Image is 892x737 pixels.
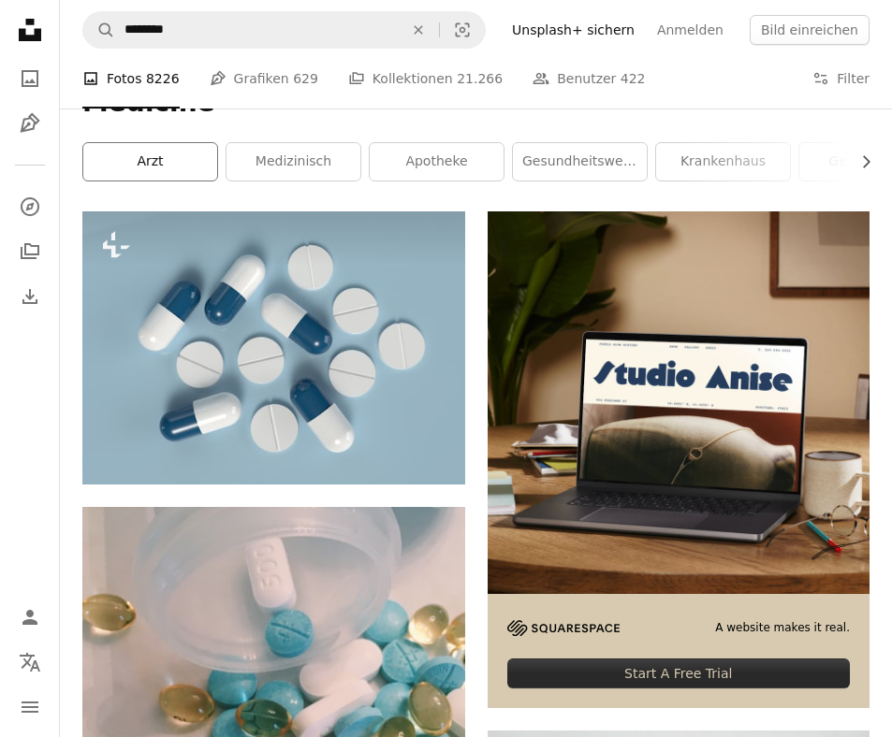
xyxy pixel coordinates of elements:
a: Kollektionen [11,233,49,270]
button: Unsplash suchen [83,12,115,48]
a: Eine Gruppe von Pillen, die auf einem Tisch sitzen [82,340,465,356]
a: Bisherige Downloads [11,278,49,315]
button: Liste nach rechts verschieben [849,143,870,181]
a: Unsplash+ sichern [501,15,646,45]
span: 629 [293,68,318,89]
form: Finden Sie Bildmaterial auf der ganzen Webseite [82,11,486,49]
span: A website makes it real. [715,620,850,636]
a: Medizinisch [227,143,360,181]
a: A website makes it real.Start A Free Trial [488,211,870,708]
img: file-1705255347840-230a6ab5bca9image [507,620,620,636]
a: Grafiken [11,105,49,142]
button: Bild einreichen [750,15,870,45]
button: Menü [11,688,49,726]
img: file-1705123271268-c3eaf6a79b21image [488,211,870,594]
a: Anmelden / Registrieren [11,599,49,636]
a: Entdecken [11,188,49,225]
a: Anmelden [646,15,735,45]
a: Krankenhaus [656,143,790,181]
a: Fotos [11,60,49,97]
span: 21.266 [457,68,503,89]
div: Start A Free Trial [507,658,851,688]
a: Arzt [83,143,217,181]
button: Sprache [11,643,49,681]
button: Löschen [398,12,439,48]
a: Gesundheitswesen [513,143,647,181]
a: Grafiken 629 [210,49,318,108]
button: Filter [812,49,870,108]
button: Visuelle Suche [440,12,485,48]
img: Eine Gruppe von Pillen, die auf einem Tisch sitzen [82,211,465,484]
a: Benutzer 422 [533,49,645,108]
span: 422 [621,68,646,89]
a: Apotheke [370,143,504,181]
a: Kollektionen 21.266 [348,49,503,108]
a: Startseite — Unsplash [11,11,49,52]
